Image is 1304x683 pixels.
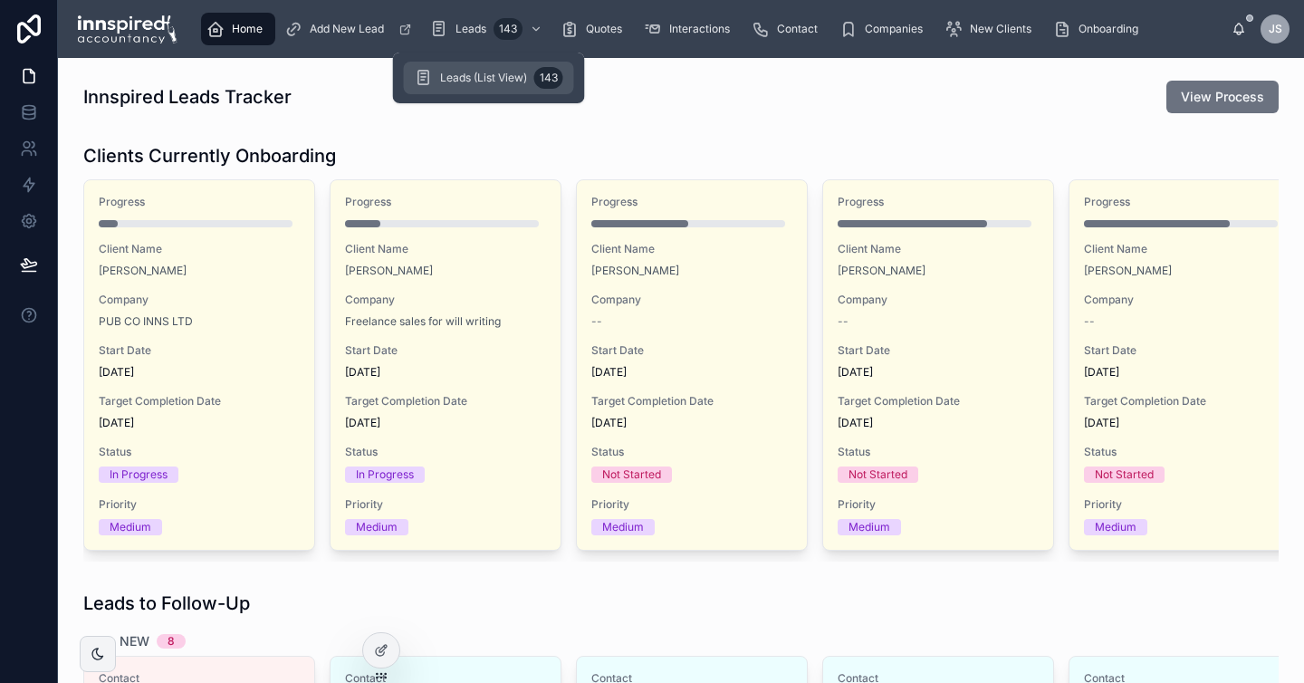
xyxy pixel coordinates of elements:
[838,314,849,329] span: --
[345,195,546,209] span: Progress
[602,467,661,483] div: Not Started
[345,293,546,307] span: Company
[591,343,792,358] span: Start Date
[455,22,486,36] span: Leads
[345,416,546,430] span: [DATE]
[99,195,300,209] span: Progress
[669,22,730,36] span: Interactions
[279,13,421,45] a: Add New Lead
[99,242,300,256] span: Client Name
[345,445,546,459] span: Status
[99,343,300,358] span: Start Date
[838,264,925,278] a: [PERSON_NAME]
[576,179,808,551] a: ProgressClient Name[PERSON_NAME]Company--Start Date[DATE]Target Completion Date[DATE]StatusNot St...
[1084,314,1095,329] span: --
[345,264,433,278] a: [PERSON_NAME]
[99,497,300,512] span: Priority
[83,591,250,616] h1: Leads to Follow-Up
[99,445,300,459] span: Status
[1084,343,1285,358] span: Start Date
[72,14,177,43] img: App logo
[345,343,546,358] span: Start Date
[1084,264,1172,278] a: [PERSON_NAME]
[345,314,501,329] a: Freelance sales for will writing
[494,18,523,40] div: 143
[99,365,300,380] span: [DATE]
[1084,242,1285,256] span: Client Name
[834,13,935,45] a: Companies
[746,13,830,45] a: Contact
[232,22,263,36] span: Home
[838,195,1039,209] span: Progress
[1084,445,1285,459] span: Status
[99,264,187,278] a: [PERSON_NAME]
[586,22,622,36] span: Quotes
[425,13,551,45] a: Leads143
[345,242,546,256] span: Client Name
[591,497,792,512] span: Priority
[1084,497,1285,512] span: Priority
[777,22,818,36] span: Contact
[356,467,414,483] div: In Progress
[345,497,546,512] span: Priority
[591,314,602,329] span: --
[1069,179,1300,551] a: ProgressClient Name[PERSON_NAME]Company--Start Date[DATE]Target Completion Date[DATE]StatusNot St...
[201,13,275,45] a: Home
[838,497,1039,512] span: Priority
[591,365,792,380] span: [DATE]
[110,519,151,535] div: Medium
[602,519,644,535] div: Medium
[591,242,792,256] span: Client Name
[591,416,792,430] span: [DATE]
[970,22,1031,36] span: New Clients
[440,71,527,85] span: Leads (List View)
[404,62,574,94] a: Leads (List View)143
[330,179,561,551] a: ProgressClient Name[PERSON_NAME]CompanyFreelance sales for will writingStart Date[DATE]Target Com...
[838,242,1039,256] span: Client Name
[1048,13,1151,45] a: Onboarding
[168,634,175,649] div: 8
[345,365,546,380] span: [DATE]
[83,143,336,168] h1: Clients Currently Onboarding
[838,343,1039,358] span: Start Date
[822,179,1054,551] a: ProgressClient Name[PERSON_NAME]Company--Start Date[DATE]Target Completion Date[DATE]StatusNot St...
[1095,467,1154,483] div: Not Started
[534,67,563,89] div: 143
[838,365,1039,380] span: [DATE]
[1084,394,1285,409] span: Target Completion Date
[83,84,292,110] h1: Innspired Leads Tracker
[1095,519,1136,535] div: Medium
[591,264,679,278] a: [PERSON_NAME]
[1181,88,1264,106] span: View Process
[83,179,315,551] a: ProgressClient Name[PERSON_NAME]CompanyPUB CO INNS LTDStart Date[DATE]Target Completion Date[DATE...
[99,416,300,430] span: [DATE]
[120,632,149,650] span: New
[838,445,1039,459] span: Status
[1084,365,1285,380] span: [DATE]
[1084,416,1285,430] span: [DATE]
[591,445,792,459] span: Status
[99,293,300,307] span: Company
[591,195,792,209] span: Progress
[356,519,398,535] div: Medium
[192,9,1232,49] div: scrollable content
[99,394,300,409] span: Target Completion Date
[838,416,1039,430] span: [DATE]
[939,13,1044,45] a: New Clients
[555,13,635,45] a: Quotes
[838,293,1039,307] span: Company
[345,394,546,409] span: Target Completion Date
[1084,293,1285,307] span: Company
[1079,22,1138,36] span: Onboarding
[849,519,890,535] div: Medium
[1166,81,1279,113] button: View Process
[591,394,792,409] span: Target Completion Date
[99,314,193,329] a: PUB CO INNS LTD
[110,467,168,483] div: In Progress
